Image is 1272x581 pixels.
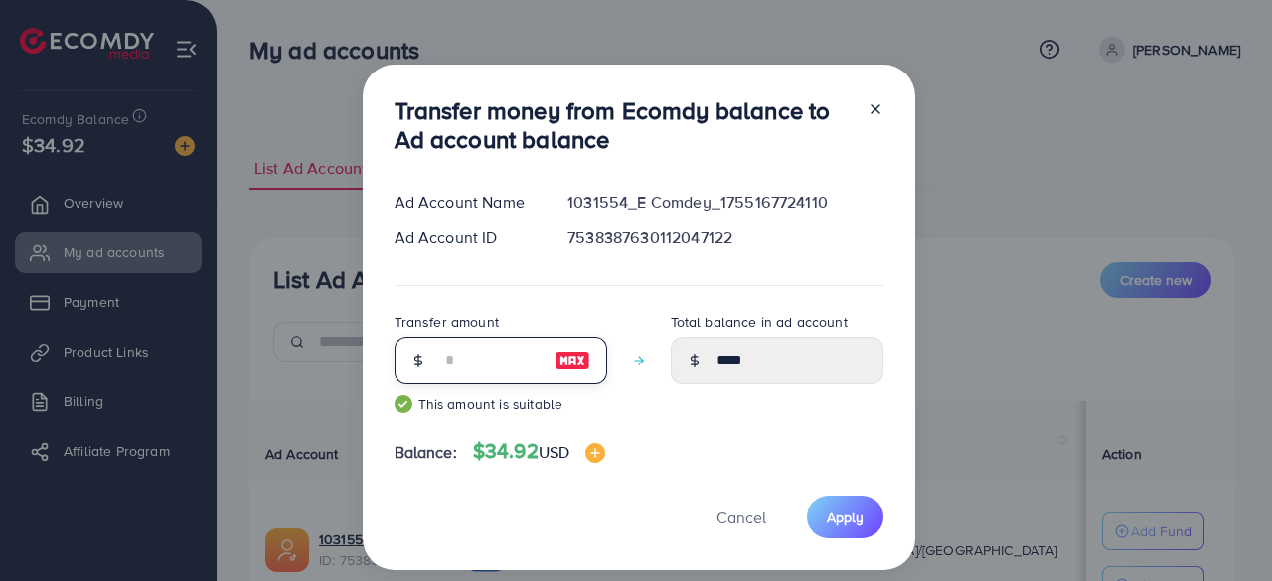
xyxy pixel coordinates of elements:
[716,507,766,528] span: Cancel
[585,443,605,463] img: image
[379,226,553,249] div: Ad Account ID
[555,349,590,372] img: image
[395,96,852,154] h3: Transfer money from Ecomdy balance to Ad account balance
[827,508,864,527] span: Apply
[473,439,605,464] h4: $34.92
[395,394,607,414] small: This amount is suitable
[807,496,883,538] button: Apply
[671,312,848,332] label: Total balance in ad account
[552,226,898,249] div: 7538387630112047122
[395,312,499,332] label: Transfer amount
[379,191,553,214] div: Ad Account Name
[395,395,412,413] img: guide
[692,496,791,538] button: Cancel
[539,441,569,463] span: USD
[1188,492,1257,566] iframe: Chat
[552,191,898,214] div: 1031554_E Comdey_1755167724110
[395,441,457,464] span: Balance:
